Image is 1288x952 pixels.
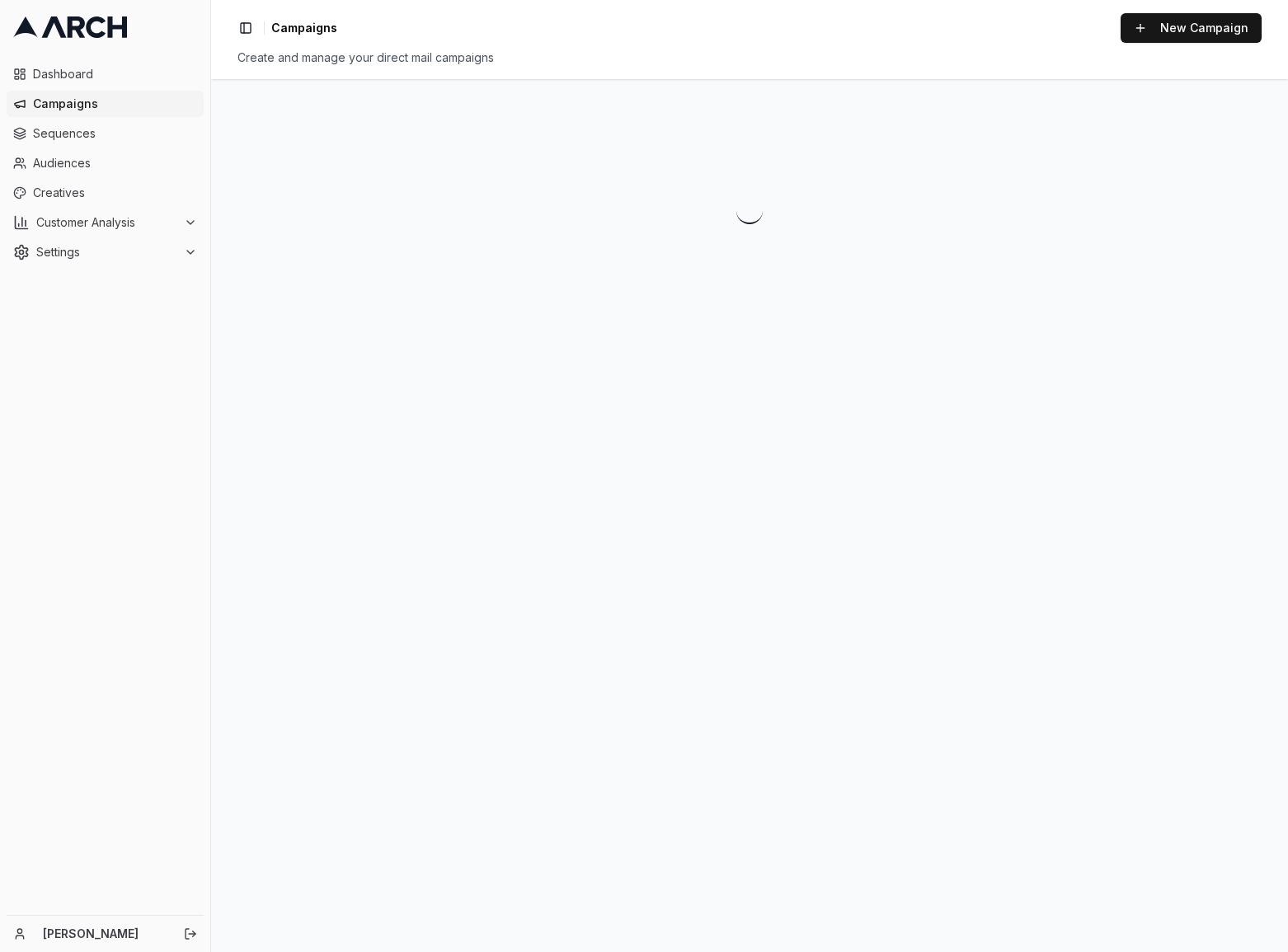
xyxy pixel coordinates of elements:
span: Dashboard [33,66,197,82]
div: Create and manage your direct mail campaigns [237,49,1262,66]
button: New Campaign [1121,13,1262,43]
button: Customer Analysis [7,209,204,236]
span: Campaigns [271,20,337,36]
span: Customer Analysis [36,214,177,231]
span: Creatives [33,185,197,201]
a: Campaigns [7,91,204,117]
span: Settings [36,244,177,260]
button: Settings [7,239,204,265]
button: Log out [179,922,202,945]
a: [PERSON_NAME] [43,926,166,942]
a: Sequences [7,120,204,147]
span: Sequences [33,125,197,142]
a: Audiences [7,150,204,176]
a: Creatives [7,180,204,206]
a: Dashboard [7,61,204,87]
span: Campaigns [33,96,197,112]
span: Audiences [33,155,197,171]
nav: breadcrumb [271,20,337,36]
